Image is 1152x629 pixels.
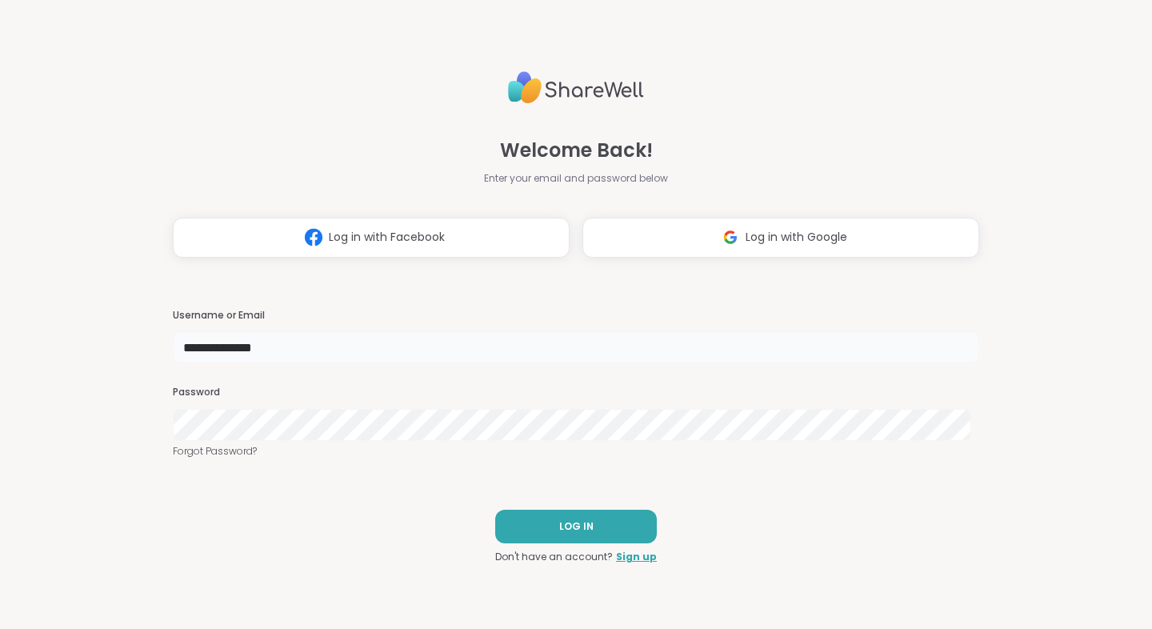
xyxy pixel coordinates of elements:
[508,65,644,110] img: ShareWell Logo
[173,309,979,323] h3: Username or Email
[484,171,668,186] span: Enter your email and password below
[329,229,445,246] span: Log in with Facebook
[746,229,847,246] span: Log in with Google
[500,136,653,165] span: Welcome Back!
[559,519,594,534] span: LOG IN
[173,218,570,258] button: Log in with Facebook
[616,550,657,564] a: Sign up
[173,386,979,399] h3: Password
[495,510,657,543] button: LOG IN
[715,222,746,252] img: ShareWell Logomark
[495,550,613,564] span: Don't have an account?
[173,444,979,459] a: Forgot Password?
[298,222,329,252] img: ShareWell Logomark
[582,218,979,258] button: Log in with Google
